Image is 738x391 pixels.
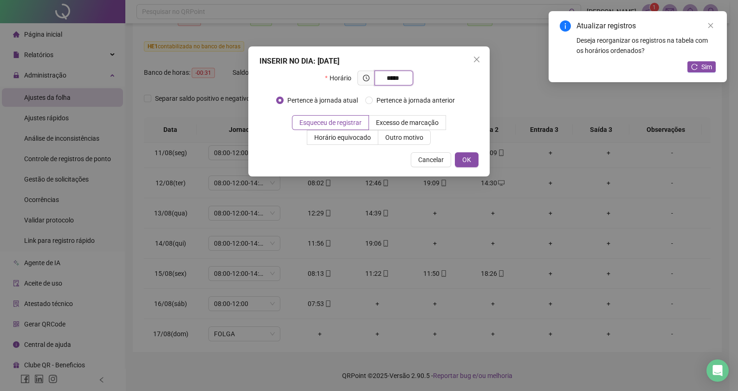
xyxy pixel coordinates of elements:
[363,75,369,81] span: clock-circle
[376,119,439,126] span: Excesso de marcação
[462,155,471,165] span: OK
[418,155,444,165] span: Cancelar
[325,71,357,85] label: Horário
[385,134,423,141] span: Outro motivo
[576,20,716,32] div: Atualizar registros
[706,359,729,382] div: Open Intercom Messenger
[299,119,362,126] span: Esqueceu de registrar
[469,52,484,67] button: Close
[314,134,371,141] span: Horário equivocado
[284,95,362,105] span: Pertence à jornada atual
[691,64,698,70] span: reload
[576,35,716,56] div: Deseja reorganizar os registros na tabela com os horários ordenados?
[473,56,480,63] span: close
[707,22,714,29] span: close
[706,20,716,31] a: Close
[411,152,451,167] button: Cancelar
[259,56,479,67] div: INSERIR NO DIA : [DATE]
[373,95,459,105] span: Pertence à jornada anterior
[687,61,716,72] button: Sim
[701,62,712,72] span: Sim
[560,20,571,32] span: info-circle
[455,152,479,167] button: OK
